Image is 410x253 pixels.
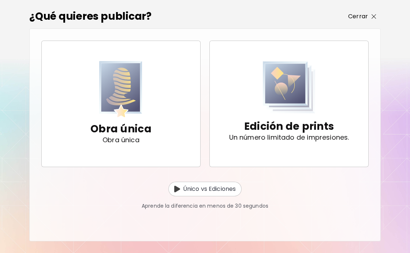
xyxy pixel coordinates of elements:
[142,202,268,210] p: Aprende la diferencia en menos de 30 segundos
[99,61,142,118] img: Unique Artwork
[174,186,180,192] img: Unique vs Edition
[102,136,139,144] p: Obra única
[229,134,349,141] p: Un número limitado de impresiones.
[41,41,201,167] button: Unique ArtworkObra únicaObra única
[209,41,369,167] button: Print EditionEdición de printsUn número limitado de impresiones.
[263,61,316,114] img: Print Edition
[90,122,152,136] p: Obra única
[168,182,242,196] button: Unique vs EditionÚnico vs Ediciones
[183,185,236,193] p: Único vs Ediciones
[244,119,334,134] p: Edición de prints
